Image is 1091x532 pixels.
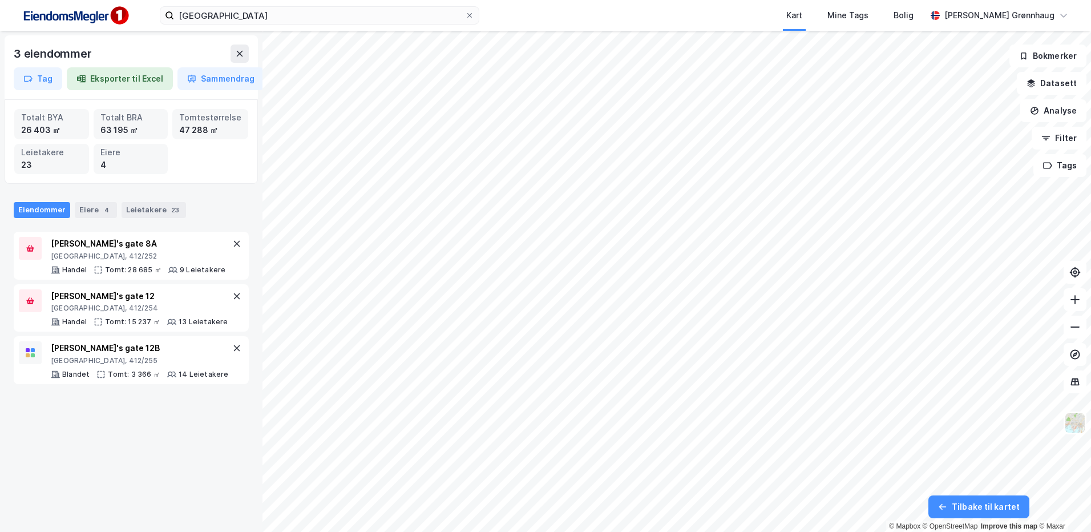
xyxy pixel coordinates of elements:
button: Tags [1033,154,1086,177]
div: 3 eiendommer [14,45,94,63]
div: [PERSON_NAME] Grønnhaug [944,9,1054,22]
button: Tag [14,67,62,90]
img: Z [1064,412,1086,434]
div: 23 [21,159,82,171]
div: 4 [101,204,112,216]
div: [GEOGRAPHIC_DATA], 412/252 [51,252,225,261]
div: [PERSON_NAME]'s gate 8A [51,237,225,251]
div: Leietakere [122,202,186,218]
div: Handel [62,317,87,327]
div: Blandet [62,370,90,379]
div: 23 [169,204,181,216]
div: Kontrollprogram for chat [1034,477,1091,532]
div: Kart [786,9,802,22]
div: Bolig [894,9,914,22]
div: Tomt: 3 366 ㎡ [108,370,160,379]
button: Datasett [1017,72,1086,95]
div: Mine Tags [827,9,868,22]
img: F4PB6Px+NJ5v8B7XTbfpPpyloAAAAASUVORK5CYII= [18,3,132,29]
div: Tomt: 28 685 ㎡ [105,265,161,275]
div: [PERSON_NAME]'s gate 12B [51,341,229,355]
div: Eiere [75,202,117,218]
div: Totalt BYA [21,111,82,124]
div: [GEOGRAPHIC_DATA], 412/255 [51,356,229,365]
button: Sammendrag [177,67,264,90]
button: Tilbake til kartet [928,495,1029,518]
div: 13 Leietakere [179,317,228,327]
div: Eiere [100,146,161,159]
div: Tomtestørrelse [179,111,241,124]
button: Bokmerker [1009,45,1086,67]
div: [PERSON_NAME]'s gate 12 [51,289,228,303]
iframe: Chat Widget [1034,477,1091,532]
div: 9 Leietakere [180,265,225,275]
div: Leietakere [21,146,82,159]
a: Mapbox [889,522,920,530]
div: Eiendommer [14,202,70,218]
button: Filter [1032,127,1086,150]
div: 63 195 ㎡ [100,124,161,136]
a: OpenStreetMap [923,522,978,530]
div: 14 Leietakere [179,370,229,379]
a: Improve this map [981,522,1037,530]
button: Eksporter til Excel [67,67,173,90]
div: 4 [100,159,161,171]
div: Tomt: 15 237 ㎡ [105,317,160,327]
div: [GEOGRAPHIC_DATA], 412/254 [51,304,228,313]
div: Totalt BRA [100,111,161,124]
input: Søk på adresse, matrikkel, gårdeiere, leietakere eller personer [174,7,465,24]
button: Analyse [1020,99,1086,122]
div: 47 288 ㎡ [179,124,241,136]
div: Handel [62,265,87,275]
div: 26 403 ㎡ [21,124,82,136]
